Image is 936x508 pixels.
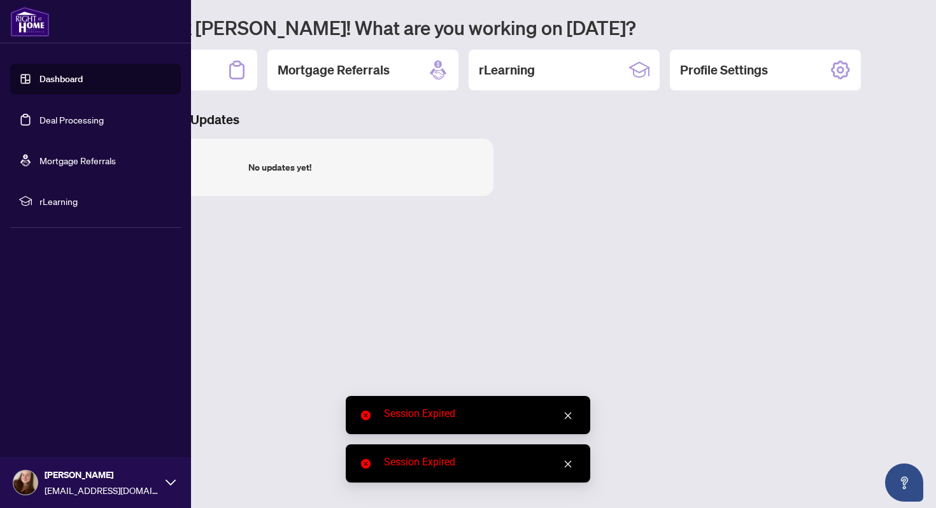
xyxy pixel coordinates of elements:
div: No updates yet! [248,160,311,174]
img: logo [10,6,50,37]
h2: rLearning [479,61,535,79]
span: close-circle [361,459,371,469]
a: Deal Processing [39,114,104,125]
a: Close [561,409,575,423]
img: Profile Icon [13,470,38,495]
span: [PERSON_NAME] [45,468,159,482]
a: Mortgage Referrals [39,155,116,166]
a: Close [561,457,575,471]
div: Session Expired [384,406,575,421]
button: Open asap [885,463,923,502]
a: Dashboard [39,73,83,85]
span: close-circle [361,411,371,420]
h1: Welcome back [PERSON_NAME]! What are you working on [DATE]? [66,15,921,39]
span: close [564,460,572,469]
span: rLearning [39,194,172,208]
span: [EMAIL_ADDRESS][DOMAIN_NAME] [45,483,159,497]
h2: Profile Settings [680,61,768,79]
h3: Brokerage & Industry Updates [66,111,921,129]
span: close [564,411,572,420]
div: Session Expired [384,455,575,470]
h2: Mortgage Referrals [278,61,390,79]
